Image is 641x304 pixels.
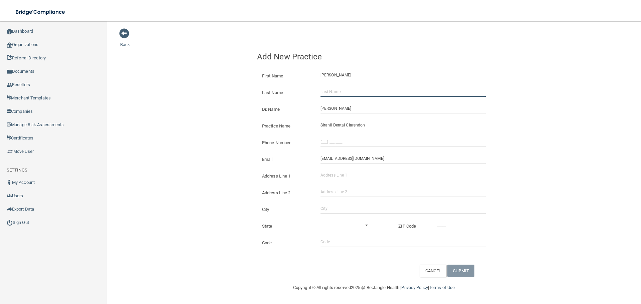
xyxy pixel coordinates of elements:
[252,277,496,298] div: Copyright © All rights reserved 2025 @ Rectangle Health | |
[257,156,315,164] label: Email
[320,154,486,164] input: Email
[7,180,12,185] img: ic_user_dark.df1a06c3.png
[320,237,486,247] input: Code
[7,29,12,34] img: ic_dashboard_dark.d01f4a41.png
[320,103,486,113] input: Doctor Name
[257,189,315,197] label: Address Line 2
[7,69,12,74] img: icon-documents.8dae5593.png
[320,120,486,130] input: Practice Name
[393,222,432,230] label: ZIP Code
[7,220,13,226] img: ic_power_dark.7ecde6b1.png
[7,166,27,174] label: SETTINGS
[257,206,315,214] label: City
[257,122,315,130] label: Practice Name
[7,82,12,88] img: ic_reseller.de258add.png
[257,105,315,113] label: Dr. Name
[257,222,315,230] label: State
[320,87,486,97] input: Last Name
[437,220,486,230] input: _____
[420,265,447,277] button: CANCEL
[320,70,486,80] input: First Name
[257,172,315,180] label: Address Line 1
[429,285,455,290] a: Terms of Use
[120,34,130,47] a: Back
[257,72,315,80] label: First Name
[10,5,71,19] img: bridge_compliance_login_screen.278c3ca4.svg
[257,89,315,97] label: Last Name
[257,139,315,147] label: Phone Number
[320,170,486,180] input: Address Line 1
[320,204,486,214] input: City
[257,52,491,61] h4: Add New Practice
[7,207,12,212] img: icon-export.b9366987.png
[7,42,12,48] img: organization-icon.f8decf85.png
[401,285,428,290] a: Privacy Policy
[7,193,12,199] img: icon-users.e205127d.png
[7,148,13,155] img: briefcase.64adab9b.png
[447,265,474,277] button: SUBMIT
[320,137,486,147] input: (___) ___-____
[320,187,486,197] input: Address Line 2
[257,239,315,247] label: Code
